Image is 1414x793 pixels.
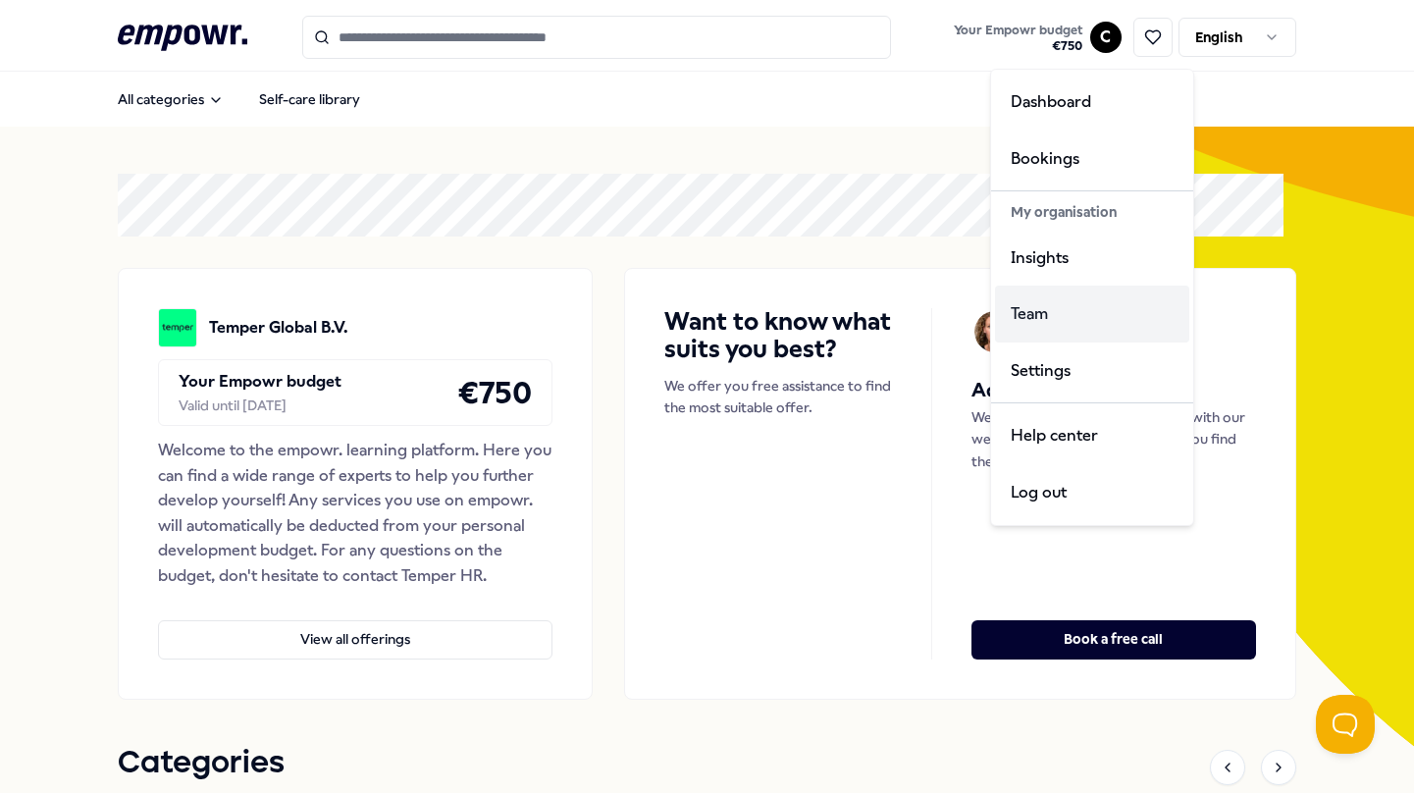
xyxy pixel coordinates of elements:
a: Bookings [995,131,1189,187]
div: Log out [995,464,1189,521]
a: Dashboard [995,74,1189,131]
a: Team [995,286,1189,343]
a: Settings [995,343,1189,399]
a: Insights [995,230,1189,287]
a: Help center [995,407,1189,464]
div: My organisation [995,195,1189,229]
div: C [990,69,1194,526]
